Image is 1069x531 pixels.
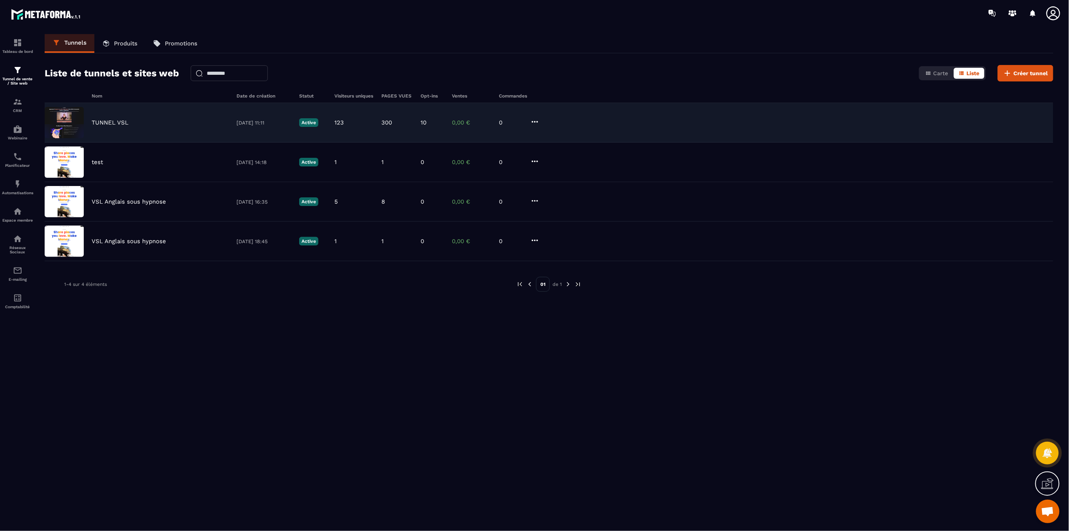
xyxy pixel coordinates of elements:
[2,305,33,309] p: Comptabilité
[574,281,581,288] img: next
[452,198,491,205] p: 0,00 €
[45,226,84,257] img: image
[11,7,81,21] img: logo
[64,39,87,46] p: Tunnels
[237,93,291,99] h6: Date de création
[452,238,491,245] p: 0,00 €
[92,198,166,205] p: VSL Anglais sous hypnose
[921,68,953,79] button: Carte
[1036,500,1060,523] a: Mở cuộc trò chuyện
[237,159,291,165] p: [DATE] 14:18
[334,93,374,99] h6: Visiteurs uniques
[499,198,522,205] p: 0
[998,65,1053,81] button: Créer tunnel
[299,197,318,206] p: Active
[526,281,533,288] img: prev
[2,32,33,60] a: formationformationTableau de bord
[2,277,33,282] p: E-mailing
[45,65,179,81] h2: Liste de tunnels et sites web
[92,93,229,99] h6: Nom
[381,238,384,245] p: 1
[299,158,318,166] p: Active
[13,234,22,244] img: social-network
[954,68,984,79] button: Liste
[934,70,948,76] span: Carte
[13,179,22,189] img: automations
[2,119,33,146] a: automationsautomationsWebinaire
[2,108,33,113] p: CRM
[45,34,94,53] a: Tunnels
[299,118,318,127] p: Active
[13,152,22,161] img: scheduler
[2,49,33,54] p: Tableau de bord
[967,70,980,76] span: Liste
[13,266,22,275] img: email
[334,198,338,205] p: 5
[299,93,327,99] h6: Statut
[381,119,392,126] p: 300
[2,201,33,228] a: automationsautomationsEspace membre
[381,159,384,166] p: 1
[13,125,22,134] img: automations
[2,163,33,168] p: Planificateur
[565,281,572,288] img: next
[64,282,107,287] p: 1-4 sur 4 éléments
[452,93,491,99] h6: Ventes
[237,238,291,244] p: [DATE] 18:45
[381,198,385,205] p: 8
[114,40,137,47] p: Produits
[13,293,22,303] img: accountant
[421,93,444,99] h6: Opt-ins
[536,277,550,292] p: 01
[2,246,33,254] p: Réseaux Sociaux
[1014,69,1048,77] span: Créer tunnel
[165,40,197,47] p: Promotions
[499,238,522,245] p: 0
[2,287,33,315] a: accountantaccountantComptabilité
[92,238,166,245] p: VSL Anglais sous hypnose
[421,119,426,126] p: 10
[334,119,344,126] p: 123
[2,218,33,222] p: Espace membre
[452,159,491,166] p: 0,00 €
[145,34,205,53] a: Promotions
[2,136,33,140] p: Webinaire
[45,146,84,178] img: image
[2,60,33,91] a: formationformationTunnel de vente / Site web
[237,199,291,205] p: [DATE] 16:35
[13,207,22,216] img: automations
[13,65,22,75] img: formation
[92,159,103,166] p: test
[92,119,128,126] p: TUNNEL VSL
[2,191,33,195] p: Automatisations
[499,119,522,126] p: 0
[2,91,33,119] a: formationformationCRM
[13,38,22,47] img: formation
[499,93,527,99] h6: Commandes
[553,281,562,287] p: de 1
[499,159,522,166] p: 0
[2,77,33,85] p: Tunnel de vente / Site web
[381,93,413,99] h6: PAGES VUES
[45,107,84,138] img: image
[452,119,491,126] p: 0,00 €
[237,120,291,126] p: [DATE] 11:11
[13,97,22,107] img: formation
[421,238,424,245] p: 0
[516,281,524,288] img: prev
[45,186,84,217] img: image
[299,237,318,246] p: Active
[421,159,424,166] p: 0
[2,173,33,201] a: automationsautomationsAutomatisations
[94,34,145,53] a: Produits
[421,198,424,205] p: 0
[334,238,337,245] p: 1
[2,228,33,260] a: social-networksocial-networkRéseaux Sociaux
[334,159,337,166] p: 1
[2,260,33,287] a: emailemailE-mailing
[2,146,33,173] a: schedulerschedulerPlanificateur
